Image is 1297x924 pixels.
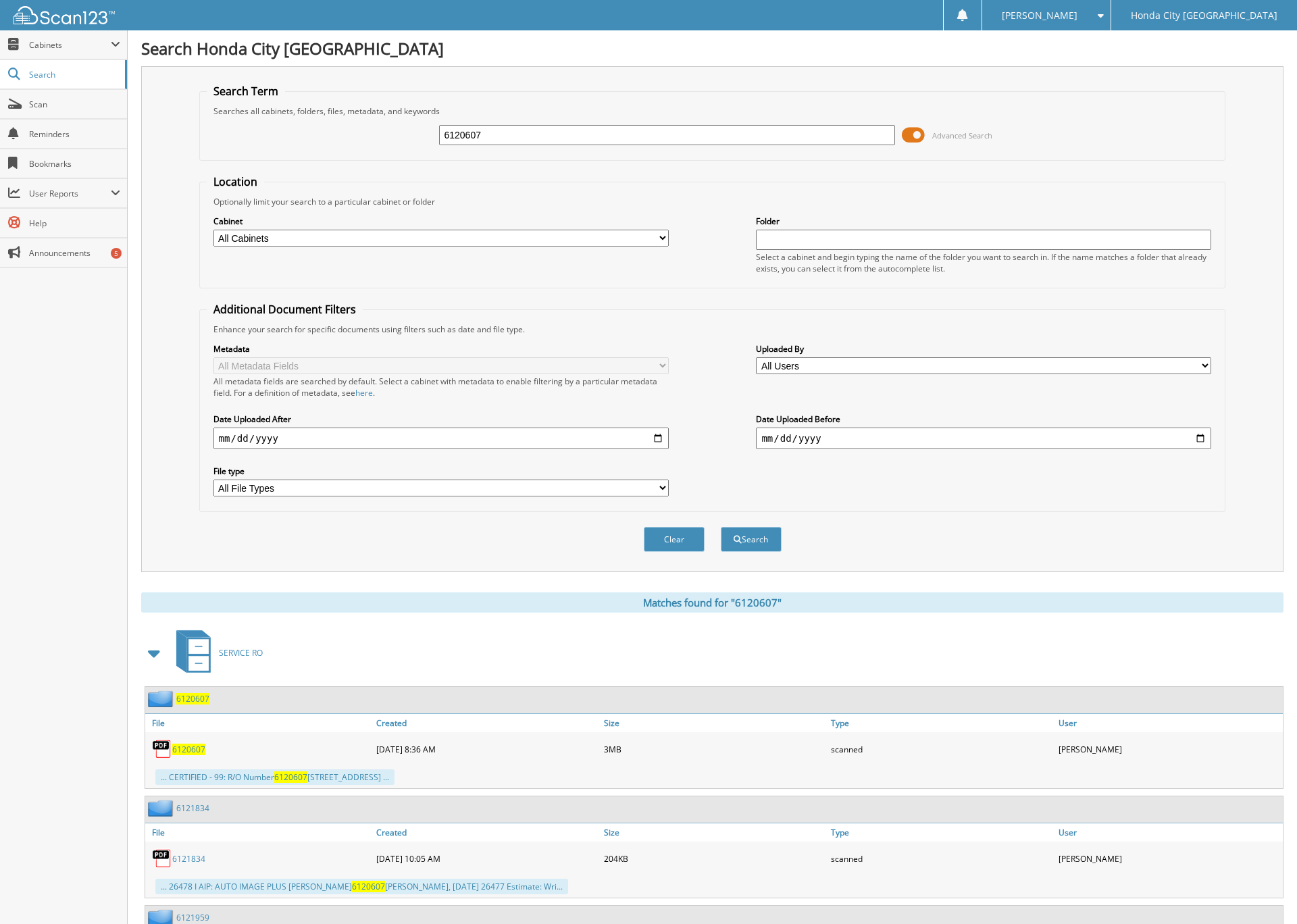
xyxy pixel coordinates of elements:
span: Cabinets [29,39,111,51]
legend: Additional Document Filters [207,302,363,317]
div: 204KB [601,845,828,872]
span: User Reports [29,188,111,199]
a: SERVICE RO [168,626,263,679]
a: 6120607 [176,693,209,704]
h1: Search Honda City [GEOGRAPHIC_DATA] [141,37,1283,59]
span: SERVICE RO [219,647,263,659]
span: [PERSON_NAME] [1002,11,1077,20]
a: Size [601,823,828,842]
label: Folder [756,215,1211,227]
input: start [213,428,669,449]
img: PDF.png [152,848,172,869]
div: scanned [828,736,1055,763]
div: Enhance your search for specific documents using filters such as date and file type. [207,324,1219,335]
a: 6120607 [172,744,205,755]
a: here [355,387,373,399]
span: 6120607 [274,771,307,783]
div: [PERSON_NAME] [1055,845,1283,872]
div: [PERSON_NAME] [1055,736,1283,763]
span: Advanced Search [932,130,992,140]
a: File [145,823,373,842]
a: Type [828,823,1055,842]
a: Type [828,714,1055,732]
img: PDF.png [152,739,172,759]
div: Optionally limit your search to a particular cabinet or folder [207,196,1219,207]
button: Clear [644,527,705,552]
span: 6120607 [352,881,385,892]
label: Date Uploaded Before [756,413,1211,425]
label: Date Uploaded After [213,413,669,425]
a: User [1055,714,1283,732]
img: folder2.png [148,800,176,817]
legend: Search Term [207,84,285,99]
span: Scan [29,99,120,110]
input: end [756,428,1211,449]
a: 6121959 [176,912,209,923]
label: Uploaded By [756,343,1211,355]
button: Search [721,527,782,552]
span: Bookmarks [29,158,120,170]
span: Honda City [GEOGRAPHIC_DATA] [1131,11,1277,20]
legend: Location [207,174,264,189]
span: Announcements [29,247,120,259]
a: Created [373,714,601,732]
a: User [1055,823,1283,842]
img: folder2.png [148,690,176,707]
a: File [145,714,373,732]
a: Size [601,714,828,732]
label: File type [213,465,669,477]
a: 6121834 [172,853,205,865]
div: ... 26478 I AIP: AUTO IMAGE PLUS [PERSON_NAME] [PERSON_NAME], [DATE] 26477 Estimate: Wri... [155,879,568,894]
img: scan123-logo-white.svg [14,6,115,24]
div: All metadata fields are searched by default. Select a cabinet with metadata to enable filtering b... [213,376,669,399]
span: Help [29,217,120,229]
a: Created [373,823,601,842]
div: Select a cabinet and begin typing the name of the folder you want to search in. If the name match... [756,251,1211,274]
span: Search [29,69,118,80]
label: Cabinet [213,215,669,227]
div: 3MB [601,736,828,763]
a: 6121834 [176,802,209,814]
div: [DATE] 8:36 AM [373,736,601,763]
span: Reminders [29,128,120,140]
label: Metadata [213,343,669,355]
div: Matches found for "6120607" [141,592,1283,613]
div: 5 [111,248,122,259]
div: scanned [828,845,1055,872]
div: ... CERTIFIED - 99: R/O Number [STREET_ADDRESS] ... [155,769,395,785]
div: Searches all cabinets, folders, files, metadata, and keywords [207,105,1219,117]
div: [DATE] 10:05 AM [373,845,601,872]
